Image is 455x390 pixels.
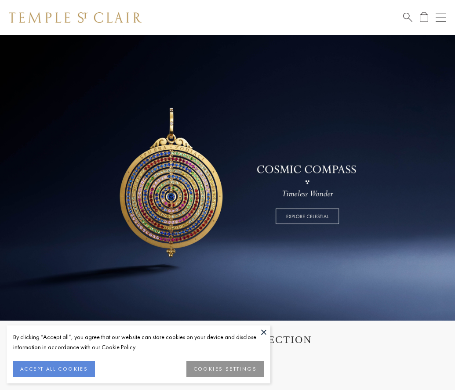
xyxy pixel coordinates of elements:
button: COOKIES SETTINGS [186,361,264,377]
button: Open navigation [436,12,446,23]
button: ACCEPT ALL COOKIES [13,361,95,377]
a: Open Shopping Bag [420,12,428,23]
div: By clicking “Accept all”, you agree that our website can store cookies on your device and disclos... [13,332,264,352]
a: Search [403,12,412,23]
img: Temple St. Clair [9,12,142,23]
